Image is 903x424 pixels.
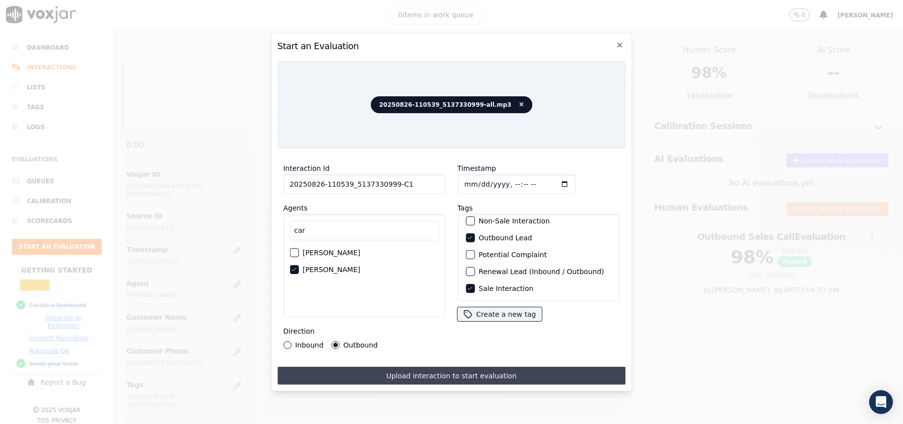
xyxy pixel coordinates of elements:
label: Outbound [343,342,377,349]
label: Non-Sale Interaction [479,217,549,224]
label: Inbound [295,342,323,349]
label: Tags [457,204,473,212]
button: Upload interaction to start evaluation [277,367,625,385]
label: [PERSON_NAME] [302,266,360,273]
label: Outbound Lead [479,234,532,241]
label: Sale Interaction [479,285,533,292]
div: Open Intercom Messenger [869,390,893,414]
h2: Start an Evaluation [277,39,625,53]
label: Potential Complaint [479,251,546,258]
button: Create a new tag [457,307,542,321]
label: Agents [283,204,307,212]
input: Search Agents... [290,220,439,240]
input: reference id, file name, etc [283,174,445,194]
span: 20250826-110539_5137330999-all.mp3 [371,96,533,113]
label: Timestamp [457,164,496,172]
label: [PERSON_NAME] [302,249,360,256]
label: Renewal Lead (Inbound / Outbound) [479,268,604,275]
label: Direction [283,327,314,335]
label: Interaction Id [283,164,329,172]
